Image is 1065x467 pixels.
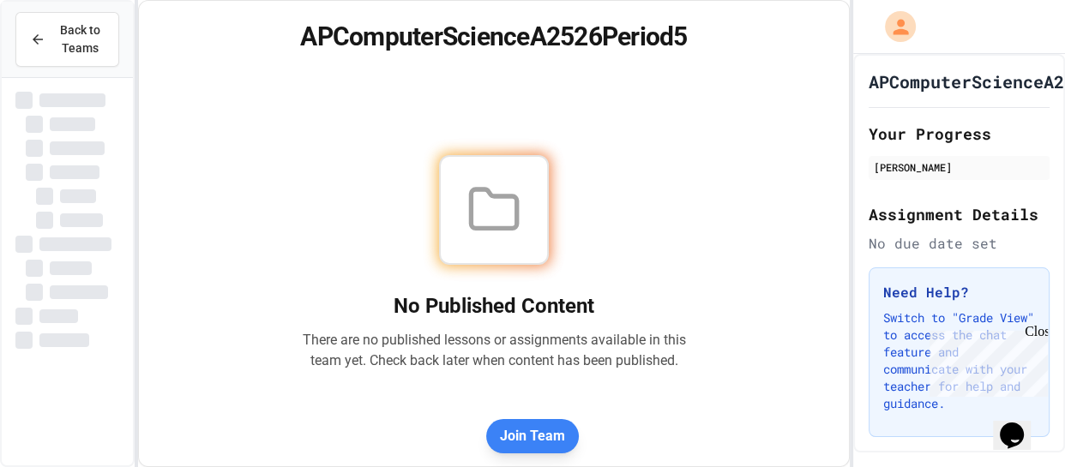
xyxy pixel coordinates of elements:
p: Switch to "Grade View" to access the chat feature and communicate with your teacher for help and ... [883,309,1035,412]
div: [PERSON_NAME] [874,159,1044,175]
span: Back to Teams [56,21,105,57]
p: There are no published lessons or assignments available in this team yet. Check back later when c... [302,330,686,371]
div: Chat with us now!Close [7,7,118,109]
h2: Assignment Details [869,202,1050,226]
h3: Need Help? [883,282,1035,302]
h1: APComputerScienceA2526Period5 [159,21,828,52]
h2: Your Progress [869,122,1050,146]
div: No due date set [869,233,1050,254]
h2: No Published Content [302,292,686,320]
div: My Account [867,7,920,46]
button: Back to Teams [15,12,119,67]
button: Join Team [486,419,579,453]
iframe: chat widget [923,324,1048,397]
iframe: chat widget [993,398,1048,450]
